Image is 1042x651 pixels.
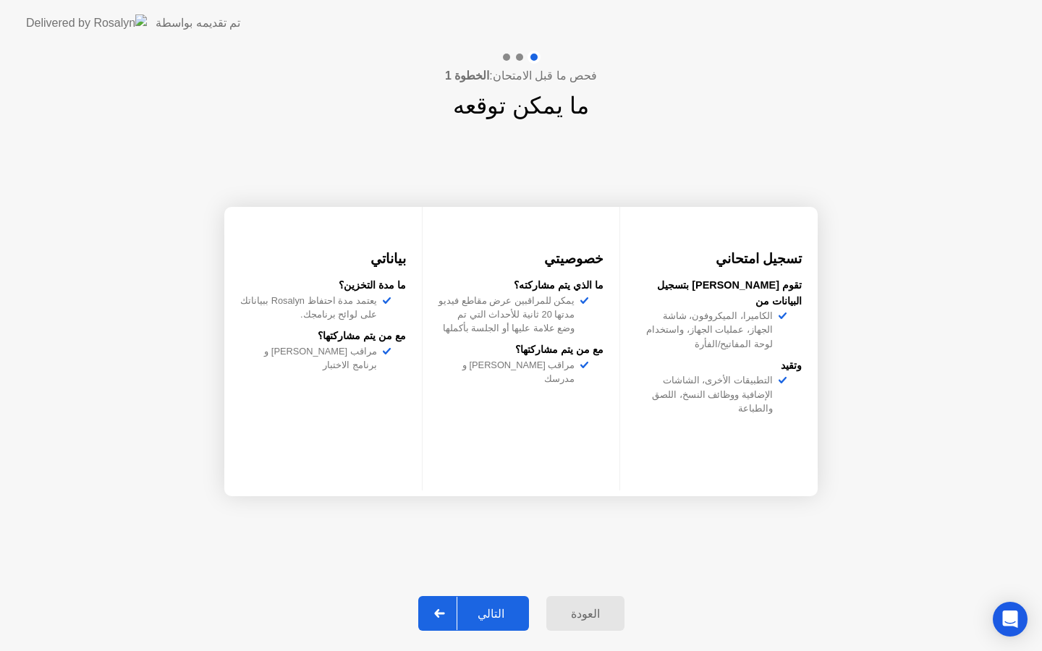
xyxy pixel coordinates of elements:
div: تقوم [PERSON_NAME] بتسجيل البيانات من [636,278,802,309]
div: التالي [457,607,525,621]
h3: بياناتي [240,249,406,269]
div: وتقيد [636,358,802,374]
div: ما مدة التخزين؟ [240,278,406,294]
div: مراقب [PERSON_NAME] و برنامج الاختبار [240,344,383,372]
div: ما الذي يتم مشاركته؟ [439,278,604,294]
div: تم تقديمه بواسطة [156,14,240,32]
div: الكاميرا، الميكروفون، شاشة الجهاز، عمليات الجهاز، واستخدام لوحة المفاتيح/الفأرة [636,309,779,351]
img: Delivered by Rosalyn [26,14,147,31]
h3: خصوصيتي [439,249,604,269]
button: العودة [546,596,624,631]
div: يعتمد مدة احتفاظ Rosalyn ببياناتك على لوائح برنامجك. [240,294,383,321]
div: العودة [551,607,620,621]
div: التطبيقات الأخرى، الشاشات الإضافية ووظائف النسخ، اللصق والطباعة [636,373,779,415]
h4: فحص ما قبل الامتحان: [445,67,597,85]
div: مراقب [PERSON_NAME] و مدرسك [439,358,581,386]
b: الخطوة 1 [445,69,489,82]
div: مع من يتم مشاركتها؟ [439,342,604,358]
div: مع من يتم مشاركتها؟ [240,328,406,344]
h3: تسجيل امتحاني [636,249,802,269]
button: التالي [418,596,529,631]
div: Open Intercom Messenger [993,602,1028,637]
div: يمكن للمراقبين عرض مقاطع فيديو مدتها 20 ثانية للأحداث التي تم وضع علامة عليها أو الجلسة بأكملها [439,294,581,336]
h1: ما يمكن توقعه [453,88,589,123]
